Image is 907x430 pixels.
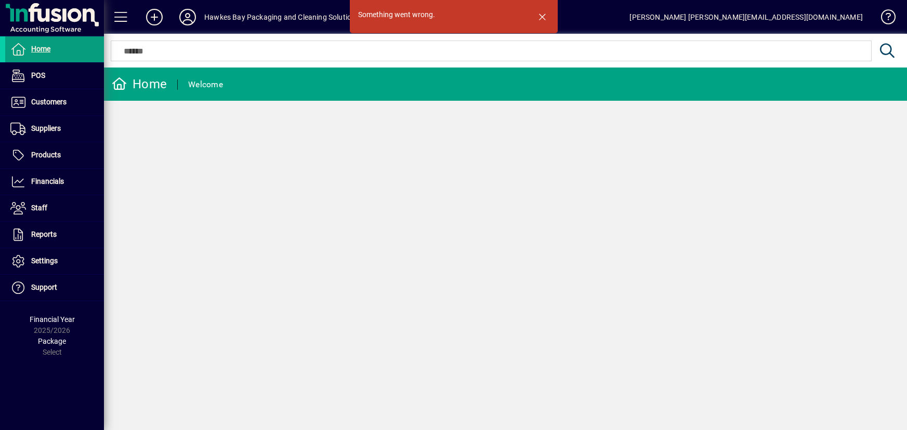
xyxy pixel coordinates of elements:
span: Support [31,283,57,291]
div: Welcome [188,76,223,93]
div: Hawkes Bay Packaging and Cleaning Solutions [204,9,360,25]
span: Products [31,151,61,159]
span: POS [31,71,45,79]
a: Support [5,275,104,301]
span: Staff [31,204,47,212]
span: Financial Year [30,315,75,324]
a: Suppliers [5,116,104,142]
a: Financials [5,169,104,195]
span: Package [38,337,66,345]
a: Customers [5,89,104,115]
span: Customers [31,98,67,106]
div: Home [112,76,167,92]
a: Reports [5,222,104,248]
div: [PERSON_NAME] [PERSON_NAME][EMAIL_ADDRESS][DOMAIN_NAME] [629,9,863,25]
span: Home [31,45,50,53]
a: Settings [5,248,104,274]
span: Reports [31,230,57,238]
a: Products [5,142,104,168]
a: Knowledge Base [873,2,894,36]
span: Financials [31,177,64,185]
a: POS [5,63,104,89]
button: Profile [171,8,204,26]
a: Staff [5,195,104,221]
span: Suppliers [31,124,61,132]
button: Add [138,8,171,26]
span: Settings [31,257,58,265]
